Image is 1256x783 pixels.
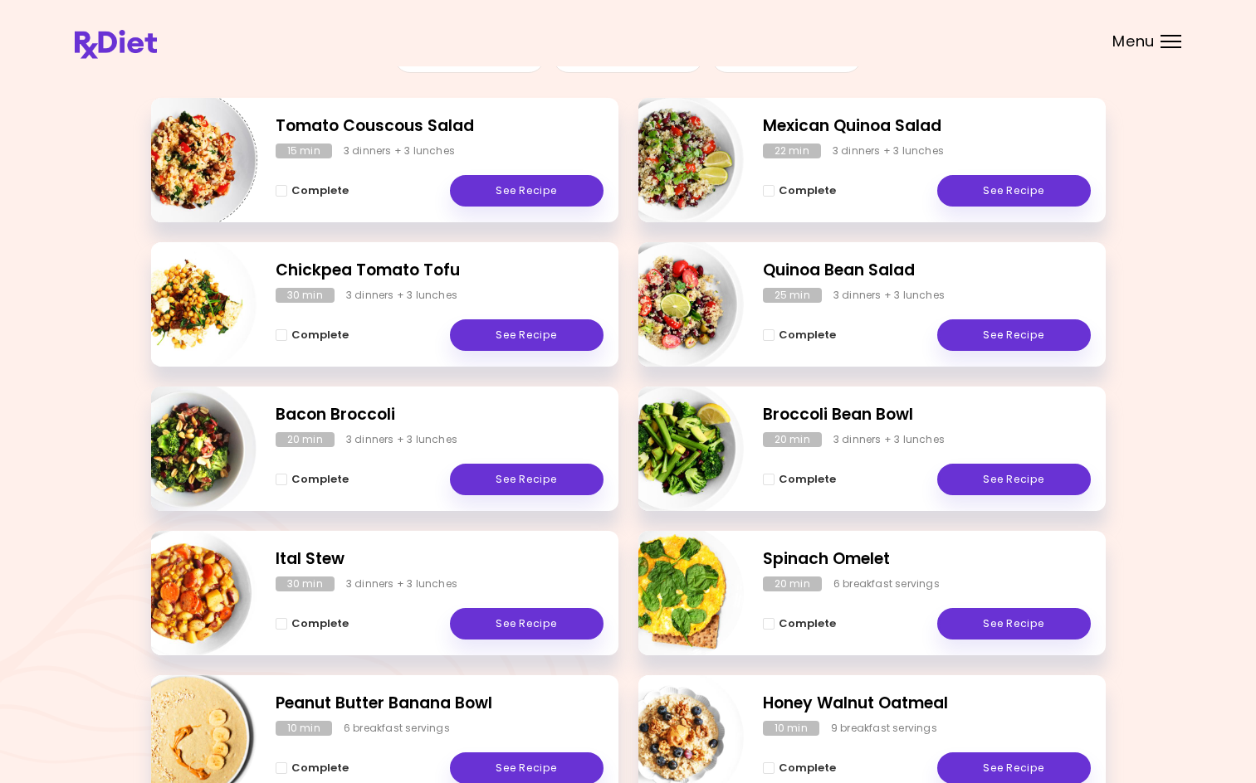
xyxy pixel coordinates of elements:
[833,432,945,447] div: 3 dinners + 3 lunches
[779,328,836,342] span: Complete
[276,469,349,489] button: Complete - Bacon Broccoli
[276,692,604,716] h2: Peanut Butter Banana Bowl
[937,464,1091,495] a: See Recipe - Broccoli Bean Bowl
[763,547,1091,571] h2: Spinach Omelet
[763,721,819,736] div: 10 min
[276,758,349,778] button: Complete - Peanut Butter Banana Bowl
[276,259,604,283] h2: Chickpea Tomato Tofu
[763,469,836,489] button: Complete - Broccoli Bean Bowl
[763,403,1091,427] h2: Broccoli Bean Bowl
[937,175,1091,207] a: See Recipe - Mexican Quinoa Salad
[779,184,836,197] span: Complete
[75,30,157,59] img: RxDiet
[831,721,937,736] div: 9 breakfast servings
[276,143,332,158] div: 15 min
[291,761,349,775] span: Complete
[276,614,349,634] button: Complete - Ital Stew
[119,91,257,229] img: Info - Tomato Couscous Salad
[276,432,335,447] div: 20 min
[763,325,836,345] button: Complete - Quinoa Bean Salad
[276,288,335,303] div: 30 min
[763,114,1091,139] h2: Mexican Quinoa Salad
[763,259,1091,283] h2: Quinoa Bean Salad
[833,143,944,158] div: 3 dinners + 3 lunches
[276,721,332,736] div: 10 min
[291,184,349,197] span: Complete
[763,692,1091,716] h2: Honey Walnut Oatmeal
[346,576,457,591] div: 3 dinners + 3 lunches
[763,143,821,158] div: 22 min
[763,758,836,778] button: Complete - Honey Walnut Oatmeal
[276,547,604,571] h2: Ital Stew
[833,576,940,591] div: 6 breakfast servings
[291,328,349,342] span: Complete
[276,403,604,427] h2: Bacon Broccoli
[937,608,1091,640] a: See Recipe - Spinach Omelet
[937,319,1091,351] a: See Recipe - Quinoa Bean Salad
[606,91,744,229] img: Info - Mexican Quinoa Salad
[291,617,349,630] span: Complete
[763,432,822,447] div: 20 min
[346,432,457,447] div: 3 dinners + 3 lunches
[606,236,744,373] img: Info - Quinoa Bean Salad
[291,473,349,486] span: Complete
[763,614,836,634] button: Complete - Spinach Omelet
[276,576,335,591] div: 30 min
[450,464,604,495] a: See Recipe - Bacon Broccoli
[833,288,945,303] div: 3 dinners + 3 lunches
[779,761,836,775] span: Complete
[344,143,455,158] div: 3 dinners + 3 lunches
[450,319,604,351] a: See Recipe - Chickpea Tomato Tofu
[276,325,349,345] button: Complete - Chickpea Tomato Tofu
[119,524,257,662] img: Info - Ital Stew
[276,114,604,139] h2: Tomato Couscous Salad
[276,181,349,201] button: Complete - Tomato Couscous Salad
[450,175,604,207] a: See Recipe - Tomato Couscous Salad
[779,617,836,630] span: Complete
[450,608,604,640] a: See Recipe - Ital Stew
[606,524,744,662] img: Info - Spinach Omelet
[119,380,257,518] img: Info - Bacon Broccoli
[344,721,450,736] div: 6 breakfast servings
[1112,34,1155,49] span: Menu
[346,288,457,303] div: 3 dinners + 3 lunches
[779,473,836,486] span: Complete
[763,288,822,303] div: 25 min
[119,236,257,373] img: Info - Chickpea Tomato Tofu
[606,380,744,518] img: Info - Broccoli Bean Bowl
[763,576,822,591] div: 20 min
[763,181,836,201] button: Complete - Mexican Quinoa Salad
